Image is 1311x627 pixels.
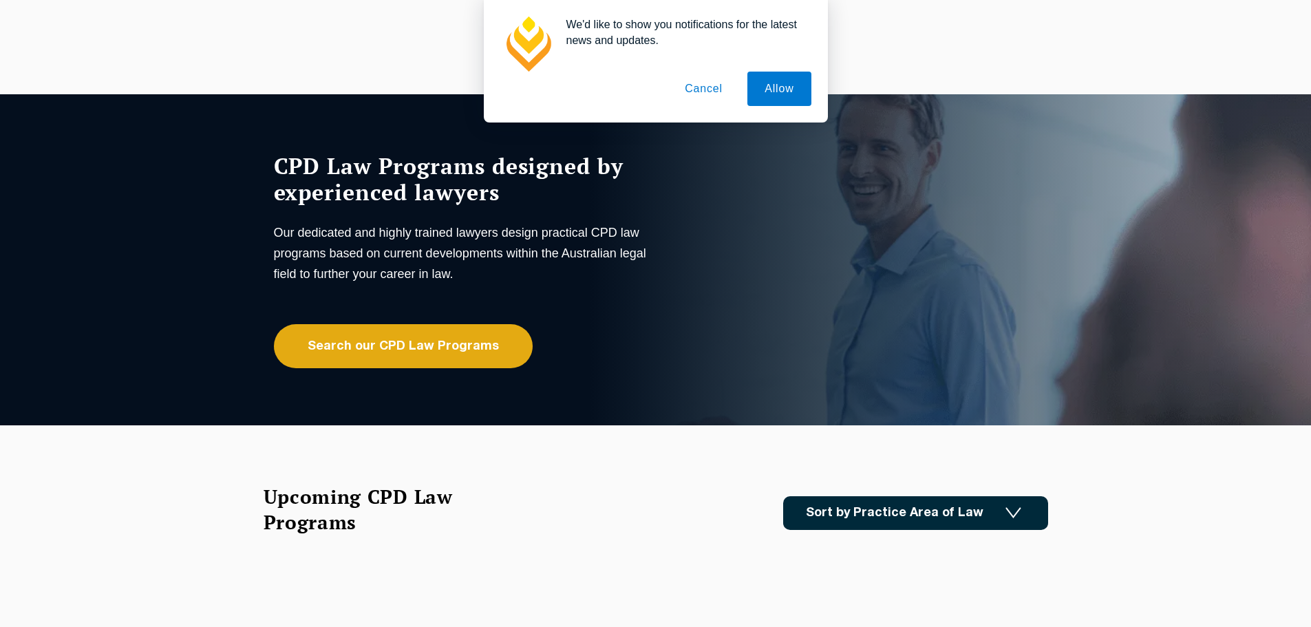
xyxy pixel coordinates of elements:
img: Icon [1005,507,1021,519]
h1: CPD Law Programs designed by experienced lawyers [274,153,652,205]
button: Cancel [668,72,740,106]
button: Allow [747,72,811,106]
a: Search our CPD Law Programs [274,324,533,368]
img: notification icon [500,17,555,72]
div: We'd like to show you notifications for the latest news and updates. [555,17,811,48]
a: Sort by Practice Area of Law [783,496,1048,530]
p: Our dedicated and highly trained lawyers design practical CPD law programs based on current devel... [274,222,652,284]
h2: Upcoming CPD Law Programs [264,484,487,535]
